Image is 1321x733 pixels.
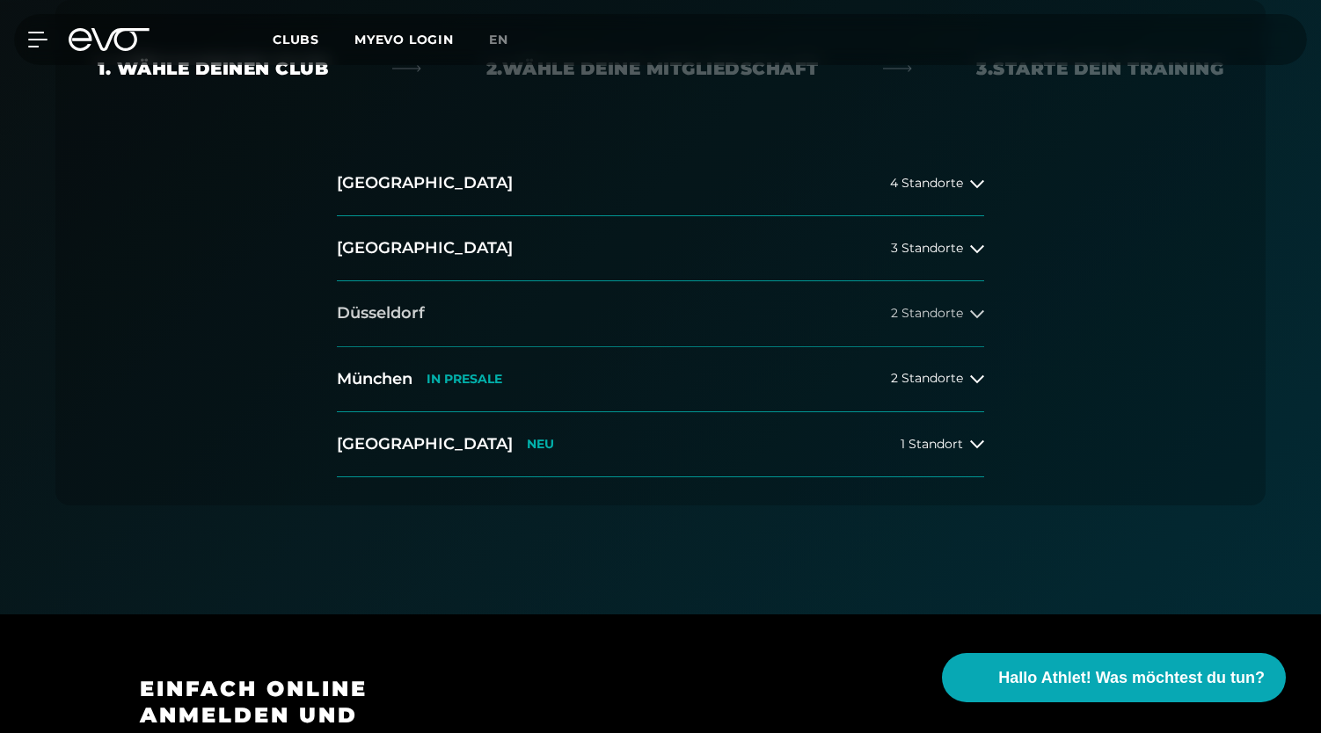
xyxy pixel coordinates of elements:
button: MünchenIN PRESALE2 Standorte [337,347,984,412]
button: [GEOGRAPHIC_DATA]4 Standorte [337,151,984,216]
p: IN PRESALE [427,372,502,387]
span: en [489,32,508,47]
span: Clubs [273,32,319,47]
button: [GEOGRAPHIC_DATA]3 Standorte [337,216,984,281]
h2: München [337,368,412,390]
a: MYEVO LOGIN [354,32,454,47]
a: en [489,30,529,50]
button: [GEOGRAPHIC_DATA]NEU1 Standort [337,412,984,477]
button: Düsseldorf2 Standorte [337,281,984,346]
h2: [GEOGRAPHIC_DATA] [337,172,513,194]
span: Hallo Athlet! Was möchtest du tun? [998,666,1265,690]
span: 3 Standorte [891,242,963,255]
span: 2 Standorte [891,372,963,385]
span: 1 Standort [901,438,963,451]
p: NEU [527,437,554,452]
button: Hallo Athlet! Was möchtest du tun? [942,653,1286,702]
a: Clubs [273,31,354,47]
span: 2 Standorte [891,307,963,320]
h2: Düsseldorf [337,302,425,324]
span: 4 Standorte [890,177,963,190]
h2: [GEOGRAPHIC_DATA] [337,237,513,259]
h2: [GEOGRAPHIC_DATA] [337,433,513,455]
